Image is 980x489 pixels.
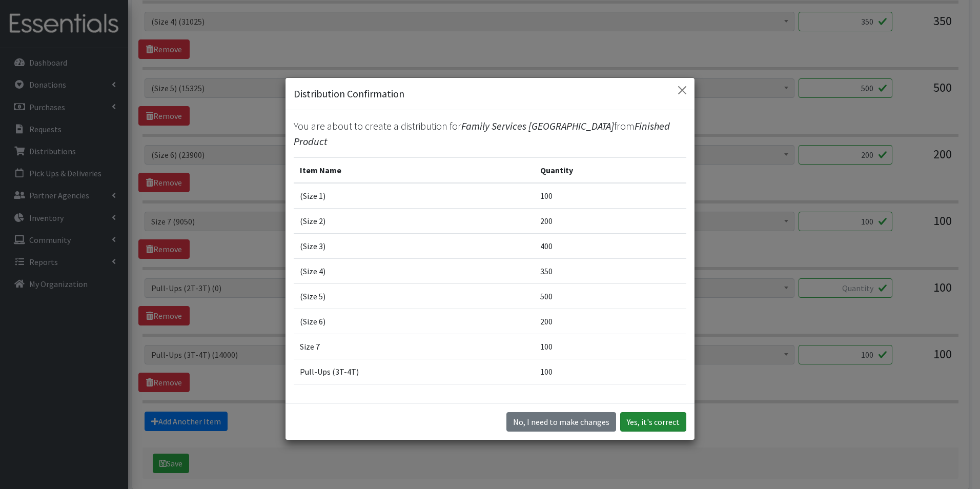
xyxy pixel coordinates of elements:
button: Close [674,82,690,98]
td: Size 7 [294,334,534,359]
td: 200 [534,309,686,334]
td: (Size 5) [294,283,534,309]
td: 100 [534,183,686,209]
td: 400 [534,233,686,258]
td: 500 [534,283,686,309]
button: Yes, it's correct [620,412,686,432]
span: Family Services [GEOGRAPHIC_DATA] [461,119,614,132]
th: Quantity [534,157,686,183]
th: Item Name [294,157,534,183]
td: (Size 6) [294,309,534,334]
td: 200 [534,208,686,233]
span: Finished Product [294,119,670,148]
td: (Size 4) [294,258,534,283]
td: 100 [534,334,686,359]
td: (Size 2) [294,208,534,233]
td: 350 [534,258,686,283]
td: (Size 1) [294,183,534,209]
td: Pull-Ups (3T-4T) [294,359,534,384]
h5: Distribution Confirmation [294,86,404,101]
td: 100 [534,359,686,384]
button: No I need to make changes [506,412,616,432]
p: You are about to create a distribution for from [294,118,686,149]
td: (Size 3) [294,233,534,258]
